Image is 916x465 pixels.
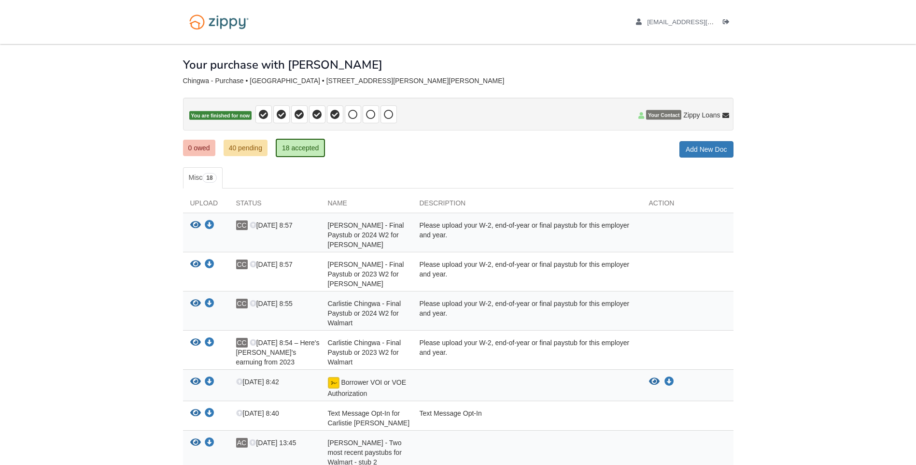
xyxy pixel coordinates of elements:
a: Download Carlistie Chingwa - Final Paystub or 2023 W2 for Walmart [205,339,214,347]
span: You are finished for now [189,111,252,120]
span: [DATE] 8:40 [236,409,279,417]
span: Carlistie Chingwa - Final Paystub or 2023 W2 for Walmart [328,339,401,366]
a: Misc [183,167,223,189]
span: [DATE] 8:42 [236,378,279,386]
span: [DATE] 8:57 [250,221,293,229]
div: Please upload your W-2, end-of-year or final paystub for this employer and year. [412,338,642,367]
span: [PERSON_NAME] - Final Paystub or 2024 W2 for [PERSON_NAME] [328,221,404,248]
a: Download Borrower VOI or VOE Authorization [205,378,214,386]
button: View Borrower VOI or VOE Authorization [649,377,660,387]
a: Download Anakin Chingwa - Final Paystub or 2023 W2 for MCDONALD'S [205,261,214,269]
span: Your Contact [646,110,681,120]
div: Chingwa - Purchase • [GEOGRAPHIC_DATA] • [STREET_ADDRESS][PERSON_NAME][PERSON_NAME] [183,77,733,85]
a: Download Borrower VOI or VOE Authorization [664,378,674,386]
div: Status [229,198,321,213]
span: AC [236,438,248,448]
span: [DATE] 8:55 [250,300,293,307]
span: 18 [202,173,216,183]
span: CC [236,260,248,269]
button: View Borrower VOI or VOE Authorization [190,377,201,387]
a: Download Carlistie Chingwa - Final Paystub or 2024 W2 for Walmart [205,300,214,308]
span: CC [236,220,248,230]
a: 18 accepted [276,139,325,157]
span: [DATE] 13:45 [249,439,296,447]
a: Log out [723,18,733,28]
span: CC [236,299,248,308]
h1: Your purchase with [PERSON_NAME] [183,58,382,71]
img: Logo [183,10,255,34]
button: View Anakin Chingwa - Final Paystub or 2024 W2 for MCDONALD'S [190,220,201,231]
span: Text Message Opt-In for Carlistie [PERSON_NAME] [328,409,410,427]
a: Download Text Message Opt-In for Carlistie Jean Chingwa [205,410,214,418]
span: carlistiechingwa@gmail.com [647,18,758,26]
div: Text Message Opt-In [412,408,642,428]
span: Zippy Loans [683,110,720,120]
button: View Carlistie Chingwa - Two most recent paystubs for Walmart - stub 2 [190,438,201,448]
a: edit profile [636,18,758,28]
span: [DATE] 8:54 – Here's [PERSON_NAME]'s earnuing from 2023 [236,339,320,366]
button: View Carlistie Chingwa - Final Paystub or 2024 W2 for Walmart [190,299,201,309]
span: CC [236,338,248,348]
span: [PERSON_NAME] - Final Paystub or 2023 W2 for [PERSON_NAME] [328,261,404,288]
a: Download Anakin Chingwa - Final Paystub or 2024 W2 for MCDONALD'S [205,222,214,230]
span: Borrower VOI or VOE Authorization [328,378,406,397]
a: 0 owed [183,140,215,156]
div: Description [412,198,642,213]
button: View Anakin Chingwa - Final Paystub or 2023 W2 for MCDONALD'S [190,260,201,270]
a: Download Carlistie Chingwa - Two most recent paystubs for Walmart - stub 2 [205,439,214,447]
span: [DATE] 8:57 [250,261,293,268]
span: Carlistie Chingwa - Final Paystub or 2024 W2 for Walmart [328,300,401,327]
div: Upload [183,198,229,213]
div: Name [321,198,412,213]
div: Action [642,198,733,213]
img: Document accepted [328,377,339,389]
div: Please upload your W-2, end-of-year or final paystub for this employer and year. [412,220,642,249]
button: View Text Message Opt-In for Carlistie Jean Chingwa [190,408,201,419]
a: 40 pending [224,140,268,156]
div: Please upload your W-2, end-of-year or final paystub for this employer and year. [412,299,642,328]
a: Add New Doc [679,141,733,158]
div: Please upload your W-2, end-of-year or final paystub for this employer and year. [412,260,642,289]
button: View Carlistie Chingwa - Final Paystub or 2023 W2 for Walmart [190,338,201,348]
